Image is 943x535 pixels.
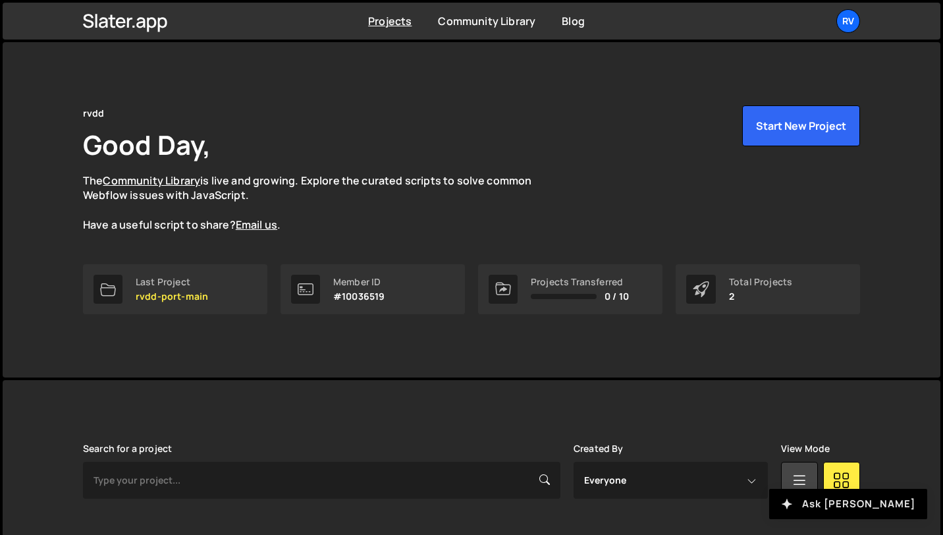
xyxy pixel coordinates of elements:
div: Projects Transferred [531,277,629,287]
label: Created By [574,443,624,454]
a: Last Project rvdd-port-main [83,264,267,314]
button: Ask [PERSON_NAME] [769,489,927,519]
h1: Good Day, [83,127,211,163]
a: Projects [368,14,412,28]
label: Search for a project [83,443,172,454]
a: Community Library [103,173,200,188]
div: Total Projects [729,277,792,287]
div: rvdd [83,105,105,121]
a: rv [836,9,860,33]
a: Blog [562,14,585,28]
span: 0 / 10 [605,291,629,302]
button: Start New Project [742,105,860,146]
p: 2 [729,291,792,302]
p: rvdd-port-main [136,291,208,302]
p: #10036519 [333,291,385,302]
p: The is live and growing. Explore the curated scripts to solve common Webflow issues with JavaScri... [83,173,557,233]
input: Type your project... [83,462,560,499]
a: Email us [236,217,277,232]
a: Community Library [438,14,535,28]
div: Member ID [333,277,385,287]
label: View Mode [781,443,830,454]
div: Last Project [136,277,208,287]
